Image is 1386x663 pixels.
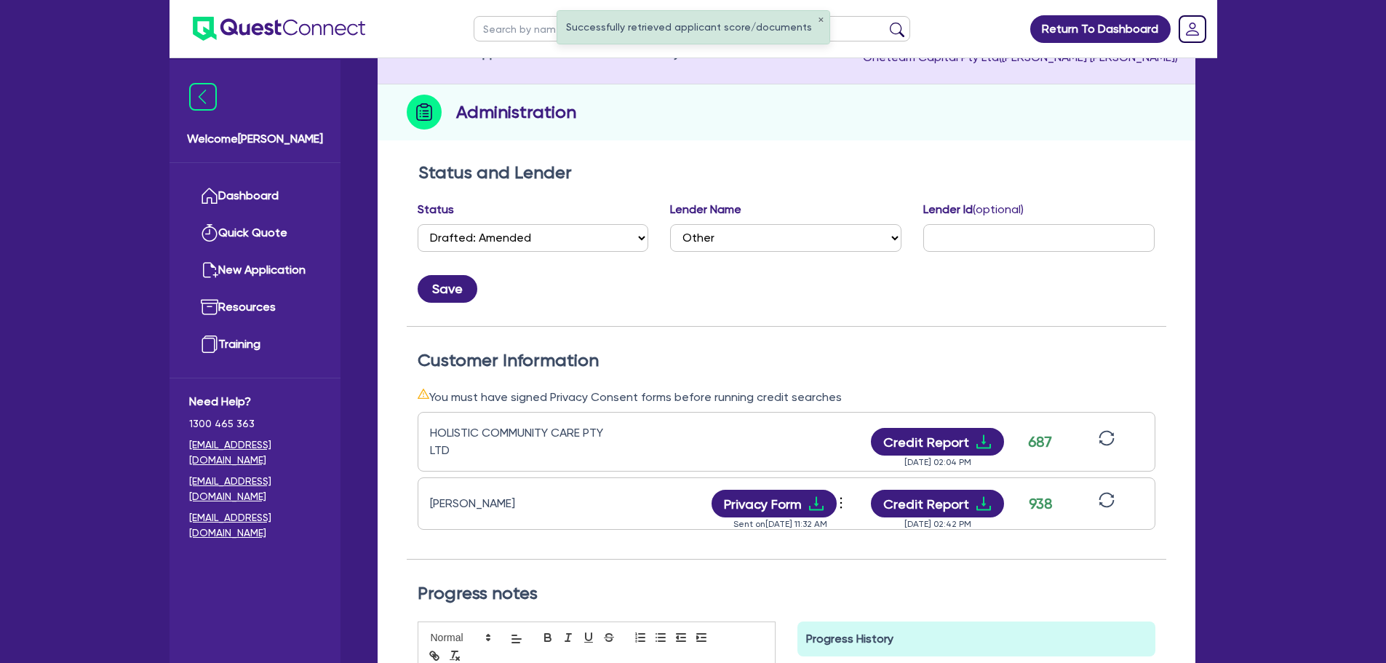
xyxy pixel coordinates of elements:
[189,416,321,432] span: 1300 465 363
[456,99,576,125] h2: Administration
[475,47,527,60] span: Applicant
[797,622,1155,656] div: Progress History
[189,474,321,504] a: [EMAIL_ADDRESS][DOMAIN_NAME]
[189,178,321,215] a: Dashboard
[430,424,612,459] div: HOLISTIC COMMUNITY CARE PTY LTD
[1174,10,1211,48] a: Dropdown toggle
[201,224,218,242] img: quick-quote
[402,47,444,60] span: Quotes
[871,428,1004,456] button: Credit Reportdownload
[201,261,218,279] img: new-application
[557,11,829,44] div: Successfully retrieved applicant score/documents
[834,492,848,514] span: more
[1094,429,1119,455] button: sync
[1099,492,1115,508] span: sync
[418,350,1155,371] h2: Customer Information
[430,495,612,512] div: [PERSON_NAME]
[418,201,454,218] label: Status
[201,298,218,316] img: resources
[1022,493,1059,515] div: 938
[808,495,825,512] span: download
[871,490,1004,517] button: Credit Reportdownload
[407,95,442,130] img: step-icon
[548,47,610,60] span: Guarantors
[201,336,218,353] img: training
[189,393,321,410] span: Need Help?
[670,201,741,218] label: Lender Name
[1022,431,1059,453] div: 687
[1030,15,1171,43] a: Return To Dashboard
[474,16,910,41] input: Search by name, application ID or mobile number...
[189,252,321,289] a: New Application
[636,47,680,60] span: Security
[975,495,992,512] span: download
[1099,430,1115,446] span: sync
[418,388,1155,406] div: You must have signed Privacy Consent forms before running credit searches
[189,289,321,326] a: Resources
[189,510,321,541] a: [EMAIL_ADDRESS][DOMAIN_NAME]
[975,433,992,450] span: download
[418,275,477,303] button: Save
[189,215,321,252] a: Quick Quote
[837,491,849,516] button: Dropdown toggle
[189,83,217,111] img: icon-menu-close
[923,201,1024,218] label: Lender Id
[720,47,752,60] span: Notes
[193,17,365,41] img: quest-connect-logo-blue
[418,583,1155,604] h2: Progress notes
[712,490,837,517] button: Privacy Formdownload
[1094,491,1119,517] button: sync
[418,388,429,400] span: warning
[818,17,824,24] button: ✕
[418,162,1155,183] h2: Status and Lender
[189,437,321,468] a: [EMAIL_ADDRESS][DOMAIN_NAME]
[786,47,843,60] span: Contracts
[973,202,1024,216] span: (optional)
[187,130,323,148] span: Welcome [PERSON_NAME]
[189,326,321,363] a: Training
